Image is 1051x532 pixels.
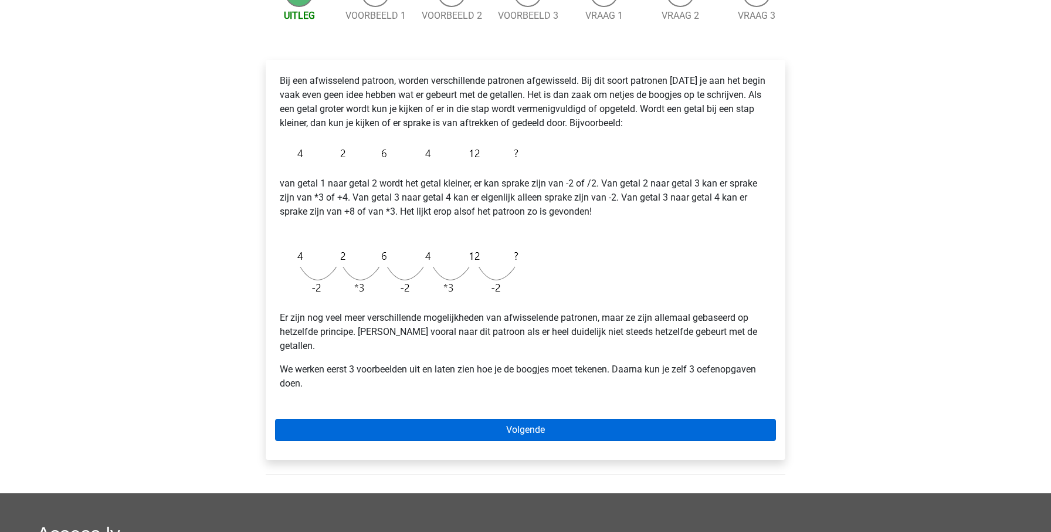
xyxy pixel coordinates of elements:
[280,74,771,130] p: Bij een afwisselend patroon, worden verschillende patronen afgewisseld. Bij dit soort patronen [D...
[585,10,623,21] a: Vraag 1
[280,242,524,301] img: Alternating_Example_intro_2.png
[280,311,771,353] p: Er zijn nog veel meer verschillende mogelijkheden van afwisselende patronen, maar ze zijn allemaa...
[498,10,558,21] a: Voorbeeld 3
[280,177,771,233] p: van getal 1 naar getal 2 wordt het getal kleiner, er kan sprake zijn van -2 of /2. Van getal 2 na...
[738,10,775,21] a: Vraag 3
[422,10,482,21] a: Voorbeeld 2
[280,362,771,391] p: We werken eerst 3 voorbeelden uit en laten zien hoe je de boogjes moet tekenen. Daarna kun je zel...
[275,419,776,441] a: Volgende
[345,10,406,21] a: Voorbeeld 1
[280,140,524,167] img: Alternating_Example_intro_1.png
[662,10,699,21] a: Vraag 2
[284,10,315,21] a: Uitleg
